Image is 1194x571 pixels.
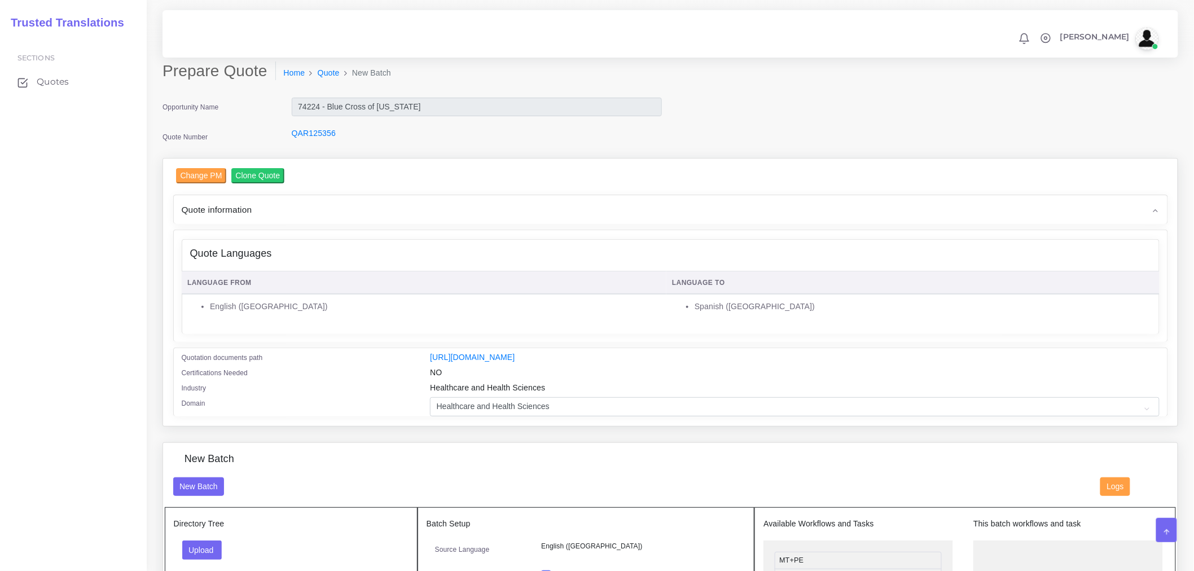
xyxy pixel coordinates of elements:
a: Quote [318,67,340,79]
label: Domain [182,398,205,409]
label: Quotation documents path [182,353,263,363]
span: Quote information [182,203,252,216]
input: Clone Quote [231,168,285,183]
th: Language To [666,271,1160,295]
span: Logs [1107,482,1124,491]
h4: Quote Languages [190,248,272,260]
a: QAR125356 [292,129,336,138]
button: Logs [1100,477,1130,497]
a: Trusted Translations [3,14,124,32]
h5: Directory Tree [174,519,409,529]
label: Industry [182,383,207,393]
button: Upload [182,541,222,560]
label: Quote Number [163,132,208,142]
div: Quote information [174,195,1167,224]
h2: Trusted Translations [3,16,124,29]
h2: Prepare Quote [163,62,276,81]
li: English ([GEOGRAPHIC_DATA]) [210,301,660,313]
p: English ([GEOGRAPHIC_DATA]) [541,541,737,552]
a: [URL][DOMAIN_NAME] [430,353,515,362]
h5: Available Workflows and Tasks [763,519,953,529]
label: Source Language [435,544,490,555]
a: [PERSON_NAME]avatar [1055,27,1162,50]
h5: Batch Setup [427,519,746,529]
h4: New Batch [185,453,234,465]
li: Spanish ([GEOGRAPHIC_DATA]) [695,301,1153,313]
span: Sections [17,54,55,62]
button: New Batch [173,477,225,497]
th: Language From [182,271,666,295]
li: MT+PE [775,552,942,569]
a: Home [284,67,305,79]
img: avatar [1136,27,1158,50]
li: New Batch [340,67,391,79]
label: Certifications Needed [182,368,248,378]
label: Opportunity Name [163,102,219,112]
input: Change PM [176,168,227,183]
h5: This batch workflows and task [973,519,1163,529]
a: New Batch [173,481,225,490]
span: [PERSON_NAME] [1060,33,1130,41]
div: Healthcare and Health Sciences [422,382,1167,397]
div: NO [422,367,1167,382]
span: Quotes [37,76,69,88]
a: Quotes [8,70,138,94]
